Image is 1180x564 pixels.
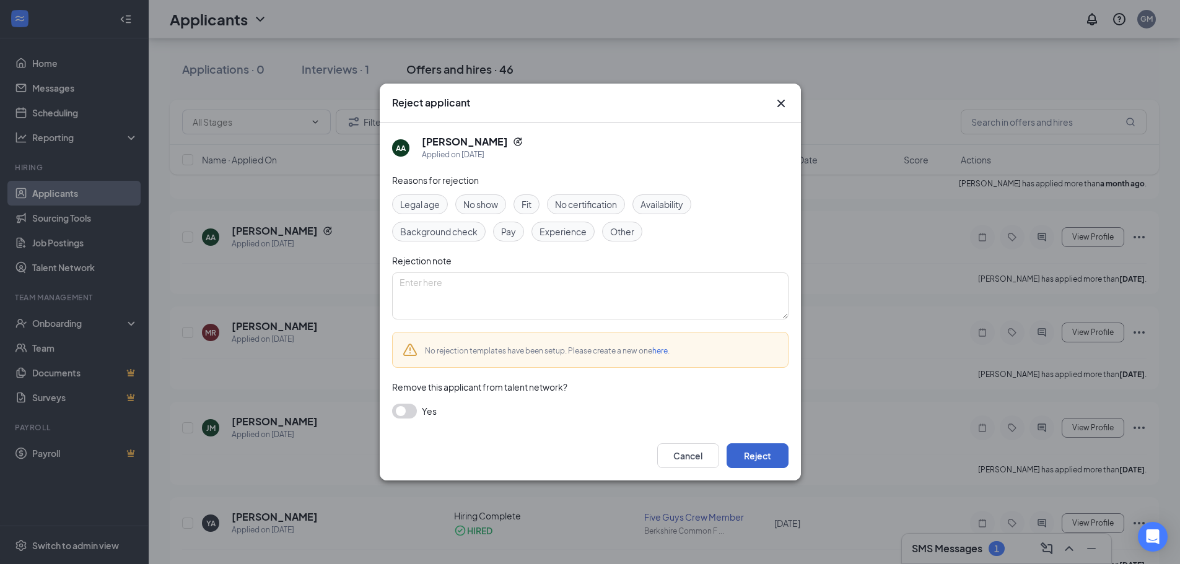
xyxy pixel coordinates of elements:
[727,443,789,468] button: Reject
[1138,522,1168,552] div: Open Intercom Messenger
[425,346,670,355] span: No rejection templates have been setup. Please create a new one .
[422,135,508,149] h5: [PERSON_NAME]
[392,175,479,186] span: Reasons for rejection
[400,225,478,238] span: Background check
[422,149,523,161] div: Applied on [DATE]
[422,404,437,419] span: Yes
[501,225,516,238] span: Pay
[463,197,498,211] span: No show
[657,443,719,468] button: Cancel
[392,381,567,393] span: Remove this applicant from talent network?
[522,197,531,211] span: Fit
[400,197,440,211] span: Legal age
[555,197,617,211] span: No certification
[396,143,406,154] div: AA
[640,197,683,211] span: Availability
[774,96,789,111] button: Close
[392,96,470,110] h3: Reject applicant
[652,346,668,355] a: here
[540,225,587,238] span: Experience
[774,96,789,111] svg: Cross
[392,255,452,266] span: Rejection note
[403,342,417,357] svg: Warning
[513,137,523,147] svg: Reapply
[610,225,634,238] span: Other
